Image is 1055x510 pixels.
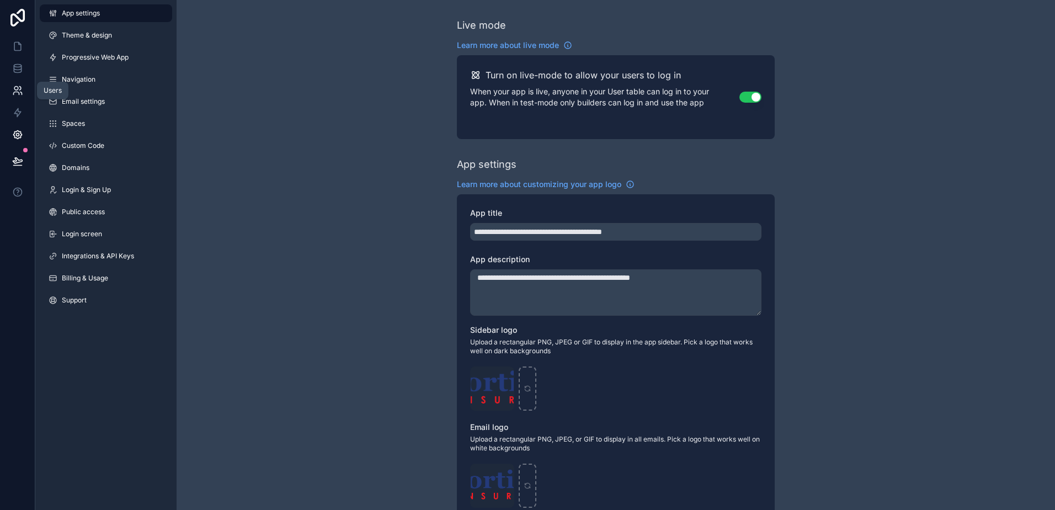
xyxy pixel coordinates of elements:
[62,75,95,84] span: Navigation
[40,93,172,110] a: Email settings
[470,435,761,453] span: Upload a rectangular PNG, JPEG, or GIF to display in all emails. Pick a logo that works well on w...
[62,274,108,283] span: Billing & Usage
[457,179,635,190] a: Learn more about customizing your app logo
[62,230,102,238] span: Login screen
[62,97,105,106] span: Email settings
[62,9,100,18] span: App settings
[40,159,172,177] a: Domains
[457,40,572,51] a: Learn more about live mode
[40,291,172,309] a: Support
[44,86,62,95] div: Users
[470,338,761,355] span: Upload a rectangular PNG, JPEG or GIF to display in the app sidebar. Pick a logo that works well ...
[470,422,508,432] span: Email logo
[40,269,172,287] a: Billing & Usage
[470,208,502,217] span: App title
[62,185,111,194] span: Login & Sign Up
[40,203,172,221] a: Public access
[62,163,89,172] span: Domains
[40,137,172,155] a: Custom Code
[470,325,517,334] span: Sidebar logo
[62,296,87,305] span: Support
[62,208,105,216] span: Public access
[40,26,172,44] a: Theme & design
[457,157,516,172] div: App settings
[62,53,129,62] span: Progressive Web App
[40,49,172,66] a: Progressive Web App
[40,4,172,22] a: App settings
[62,119,85,128] span: Spaces
[40,71,172,88] a: Navigation
[40,225,172,243] a: Login screen
[470,86,739,108] p: When your app is live, anyone in your User table can log in to your app. When in test-mode only b...
[40,247,172,265] a: Integrations & API Keys
[457,179,621,190] span: Learn more about customizing your app logo
[62,31,112,40] span: Theme & design
[486,68,681,82] h2: Turn on live-mode to allow your users to log in
[457,18,506,33] div: Live mode
[62,141,104,150] span: Custom Code
[457,40,559,51] span: Learn more about live mode
[40,181,172,199] a: Login & Sign Up
[62,252,134,261] span: Integrations & API Keys
[470,254,530,264] span: App description
[40,115,172,132] a: Spaces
